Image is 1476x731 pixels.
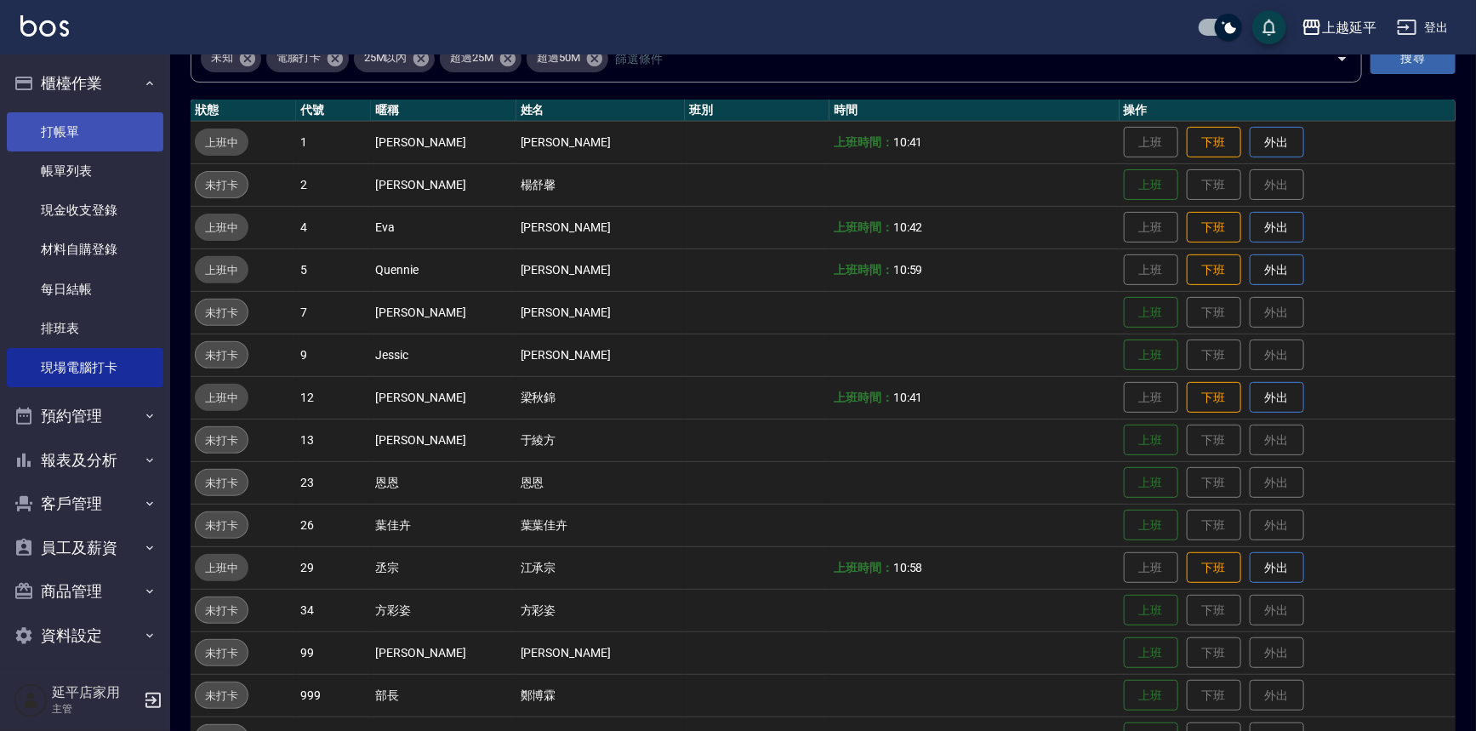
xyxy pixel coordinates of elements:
[371,631,516,674] td: [PERSON_NAME]
[1124,340,1178,371] button: 上班
[516,674,685,717] td: 鄭博霖
[371,504,516,546] td: 葉佳卉
[834,135,893,149] b: 上班時間：
[516,631,685,674] td: [PERSON_NAME]
[266,49,331,66] span: 電腦打卡
[195,134,248,151] span: 上班中
[196,176,248,194] span: 未打卡
[516,291,685,334] td: [PERSON_NAME]
[191,100,296,122] th: 狀態
[196,687,248,705] span: 未打卡
[893,135,923,149] span: 10:41
[1187,254,1241,286] button: 下班
[1252,10,1286,44] button: save
[7,614,163,658] button: 資料設定
[371,589,516,631] td: 方彩姿
[371,100,516,122] th: 暱稱
[296,121,371,163] td: 1
[516,376,685,419] td: 梁秋錦
[354,49,418,66] span: 25M以內
[893,561,923,574] span: 10:58
[516,121,685,163] td: [PERSON_NAME]
[1295,10,1383,45] button: 上越延平
[14,683,48,717] img: Person
[1187,127,1241,158] button: 下班
[7,270,163,309] a: 每日結帳
[52,684,139,701] h5: 延平店家用
[371,291,516,334] td: [PERSON_NAME]
[893,391,923,404] span: 10:41
[196,346,248,364] span: 未打卡
[195,559,248,577] span: 上班中
[201,49,243,66] span: 未知
[196,474,248,492] span: 未打卡
[1124,425,1178,456] button: 上班
[52,701,139,717] p: 主管
[296,248,371,291] td: 5
[1124,637,1178,669] button: 上班
[1124,297,1178,328] button: 上班
[1124,595,1178,626] button: 上班
[371,334,516,376] td: Jessic
[516,334,685,376] td: [PERSON_NAME]
[296,589,371,631] td: 34
[7,569,163,614] button: 商品管理
[1187,382,1241,414] button: 下班
[296,376,371,419] td: 12
[1124,467,1178,499] button: 上班
[516,163,685,206] td: 楊舒馨
[195,261,248,279] span: 上班中
[195,389,248,407] span: 上班中
[516,546,685,589] td: 江承宗
[1187,212,1241,243] button: 下班
[834,561,893,574] b: 上班時間：
[1390,12,1456,43] button: 登出
[7,394,163,438] button: 預約管理
[371,461,516,504] td: 恩恩
[266,45,349,72] div: 電腦打卡
[371,419,516,461] td: [PERSON_NAME]
[7,348,163,387] a: 現場電腦打卡
[1250,127,1304,158] button: 外出
[1124,510,1178,541] button: 上班
[1250,254,1304,286] button: 外出
[893,220,923,234] span: 10:42
[516,100,685,122] th: 姓名
[371,546,516,589] td: 丞宗
[20,15,69,37] img: Logo
[893,263,923,277] span: 10:59
[296,674,371,717] td: 999
[1322,17,1376,38] div: 上越延平
[196,644,248,662] span: 未打卡
[1250,212,1304,243] button: 外出
[296,334,371,376] td: 9
[834,391,893,404] b: 上班時間：
[7,526,163,570] button: 員工及薪資
[371,376,516,419] td: [PERSON_NAME]
[7,230,163,269] a: 材料自購登錄
[829,100,1120,122] th: 時間
[685,100,829,122] th: 班別
[440,45,521,72] div: 超過25M
[1371,43,1456,74] button: 搜尋
[371,206,516,248] td: Eva
[201,45,261,72] div: 未知
[196,304,248,322] span: 未打卡
[7,112,163,151] a: 打帳單
[371,248,516,291] td: Quennie
[516,419,685,461] td: 于綾方
[371,121,516,163] td: [PERSON_NAME]
[195,219,248,237] span: 上班中
[611,43,1307,73] input: 篩選條件
[516,504,685,546] td: 葉葉佳卉
[7,438,163,483] button: 報表及分析
[7,482,163,526] button: 客戶管理
[527,49,590,66] span: 超過50M
[834,263,893,277] b: 上班時間：
[1250,382,1304,414] button: 外出
[7,309,163,348] a: 排班表
[7,151,163,191] a: 帳單列表
[7,191,163,230] a: 現金收支登錄
[7,61,163,106] button: 櫃檯作業
[196,602,248,620] span: 未打卡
